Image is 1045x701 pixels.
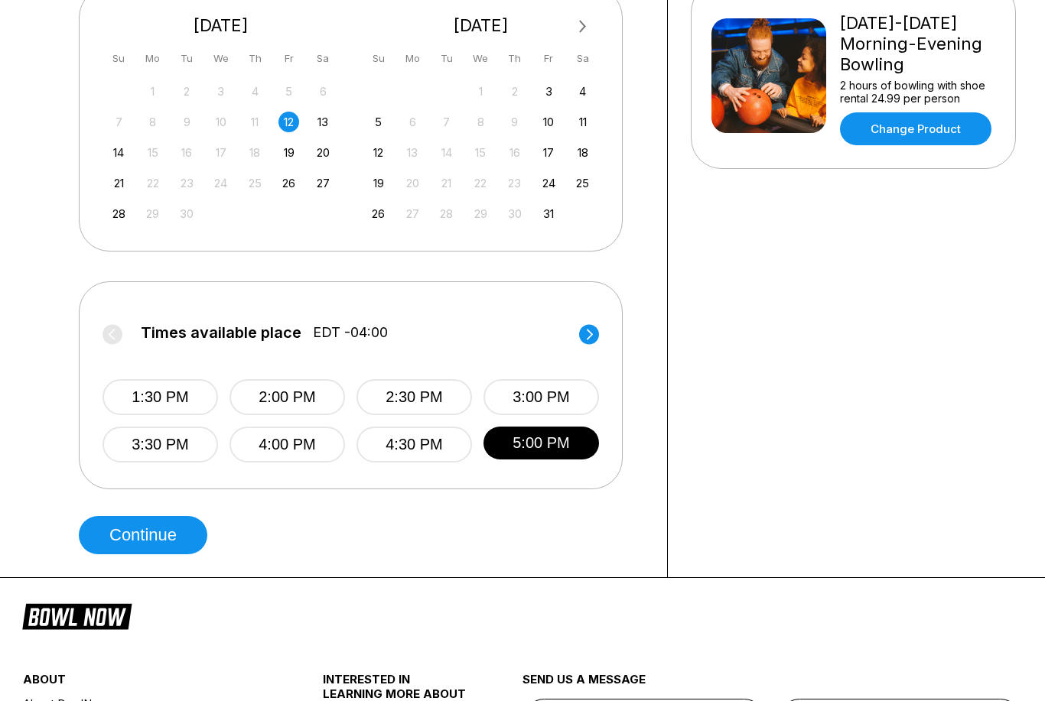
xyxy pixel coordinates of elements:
button: 5:00 PM [483,427,599,459]
div: We [210,48,231,69]
div: Not available Monday, September 22nd, 2025 [142,173,163,193]
div: Not available Wednesday, October 1st, 2025 [470,81,491,102]
button: Continue [79,516,207,554]
div: Not available Tuesday, September 9th, 2025 [177,112,197,132]
div: Choose Sunday, September 14th, 2025 [109,142,129,163]
div: Not available Wednesday, September 24th, 2025 [210,173,231,193]
div: Not available Wednesday, October 15th, 2025 [470,142,491,163]
div: Not available Monday, October 20th, 2025 [402,173,423,193]
div: Not available Monday, October 6th, 2025 [402,112,423,132]
div: Choose Friday, October 3rd, 2025 [539,81,559,102]
div: Choose Sunday, October 12th, 2025 [368,142,389,163]
div: Not available Thursday, September 25th, 2025 [245,173,265,193]
div: Not available Tuesday, October 28th, 2025 [436,203,457,224]
div: Fr [278,48,299,69]
div: Not available Monday, October 13th, 2025 [402,142,423,163]
a: Change Product [840,112,991,145]
div: Choose Friday, September 26th, 2025 [278,173,299,193]
div: Choose Friday, September 12th, 2025 [278,112,299,132]
button: 3:00 PM [483,379,599,415]
div: Mo [402,48,423,69]
button: Next Month [571,15,595,39]
div: Sa [572,48,593,69]
img: Friday-Sunday Morning-Evening Bowling [711,18,826,133]
div: Not available Thursday, October 9th, 2025 [504,112,525,132]
div: Not available Tuesday, October 7th, 2025 [436,112,457,132]
div: Choose Saturday, October 18th, 2025 [572,142,593,163]
div: Choose Sunday, September 28th, 2025 [109,203,129,224]
div: about [23,672,273,694]
div: Not available Wednesday, October 22nd, 2025 [470,173,491,193]
div: Not available Tuesday, October 21st, 2025 [436,173,457,193]
button: 4:00 PM [230,427,345,462]
div: send us a message [522,672,1022,699]
div: Tu [177,48,197,69]
div: Choose Friday, September 19th, 2025 [278,142,299,163]
div: Not available Wednesday, October 29th, 2025 [470,203,491,224]
div: Fr [539,48,559,69]
div: Th [245,48,265,69]
button: 2:30 PM [356,379,472,415]
div: Not available Sunday, September 7th, 2025 [109,112,129,132]
div: Choose Friday, October 10th, 2025 [539,112,559,132]
div: [DATE]-[DATE] Morning-Evening Bowling [840,13,995,75]
div: Not available Wednesday, October 8th, 2025 [470,112,491,132]
div: Not available Thursday, September 18th, 2025 [245,142,265,163]
div: Not available Monday, September 29th, 2025 [142,203,163,224]
div: 2 hours of bowling with shoe rental 24.99 per person [840,79,995,105]
div: Choose Saturday, October 25th, 2025 [572,173,593,193]
div: Not available Tuesday, September 16th, 2025 [177,142,197,163]
div: Th [504,48,525,69]
button: 4:30 PM [356,427,472,462]
div: Not available Tuesday, September 23rd, 2025 [177,173,197,193]
div: [DATE] [363,15,600,36]
div: Mo [142,48,163,69]
div: Choose Sunday, October 26th, 2025 [368,203,389,224]
div: Choose Friday, October 24th, 2025 [539,173,559,193]
div: Not available Thursday, October 16th, 2025 [504,142,525,163]
div: Not available Friday, September 5th, 2025 [278,81,299,102]
div: Not available Saturday, September 6th, 2025 [313,81,334,102]
button: 1:30 PM [103,379,218,415]
div: Choose Sunday, September 21st, 2025 [109,173,129,193]
div: Choose Saturday, September 20th, 2025 [313,142,334,163]
button: 3:30 PM [103,427,218,462]
div: Su [109,48,129,69]
div: Not available Monday, September 15th, 2025 [142,142,163,163]
div: Not available Wednesday, September 10th, 2025 [210,112,231,132]
span: Times available place [141,324,301,341]
div: [DATE] [103,15,340,36]
div: Not available Thursday, September 4th, 2025 [245,81,265,102]
div: Sa [313,48,334,69]
button: 2:00 PM [230,379,345,415]
div: Choose Friday, October 17th, 2025 [539,142,559,163]
div: Choose Saturday, October 4th, 2025 [572,81,593,102]
div: Not available Monday, September 1st, 2025 [142,81,163,102]
div: Not available Tuesday, October 14th, 2025 [436,142,457,163]
div: Not available Monday, September 8th, 2025 [142,112,163,132]
div: Not available Thursday, October 30th, 2025 [504,203,525,224]
div: month 2025-10 [366,80,596,224]
div: Choose Saturday, September 27th, 2025 [313,173,334,193]
div: month 2025-09 [106,80,336,224]
div: Choose Sunday, October 5th, 2025 [368,112,389,132]
div: Not available Wednesday, September 17th, 2025 [210,142,231,163]
div: Not available Tuesday, September 2nd, 2025 [177,81,197,102]
div: Not available Thursday, October 2nd, 2025 [504,81,525,102]
div: Not available Monday, October 27th, 2025 [402,203,423,224]
div: We [470,48,491,69]
div: Choose Saturday, September 13th, 2025 [313,112,334,132]
span: EDT -04:00 [313,324,388,341]
div: Not available Thursday, September 11th, 2025 [245,112,265,132]
div: Tu [436,48,457,69]
div: Not available Wednesday, September 3rd, 2025 [210,81,231,102]
div: Choose Saturday, October 11th, 2025 [572,112,593,132]
div: Not available Thursday, October 23rd, 2025 [504,173,525,193]
div: Choose Sunday, October 19th, 2025 [368,173,389,193]
div: Not available Tuesday, September 30th, 2025 [177,203,197,224]
div: Su [368,48,389,69]
div: Choose Friday, October 31st, 2025 [539,203,559,224]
